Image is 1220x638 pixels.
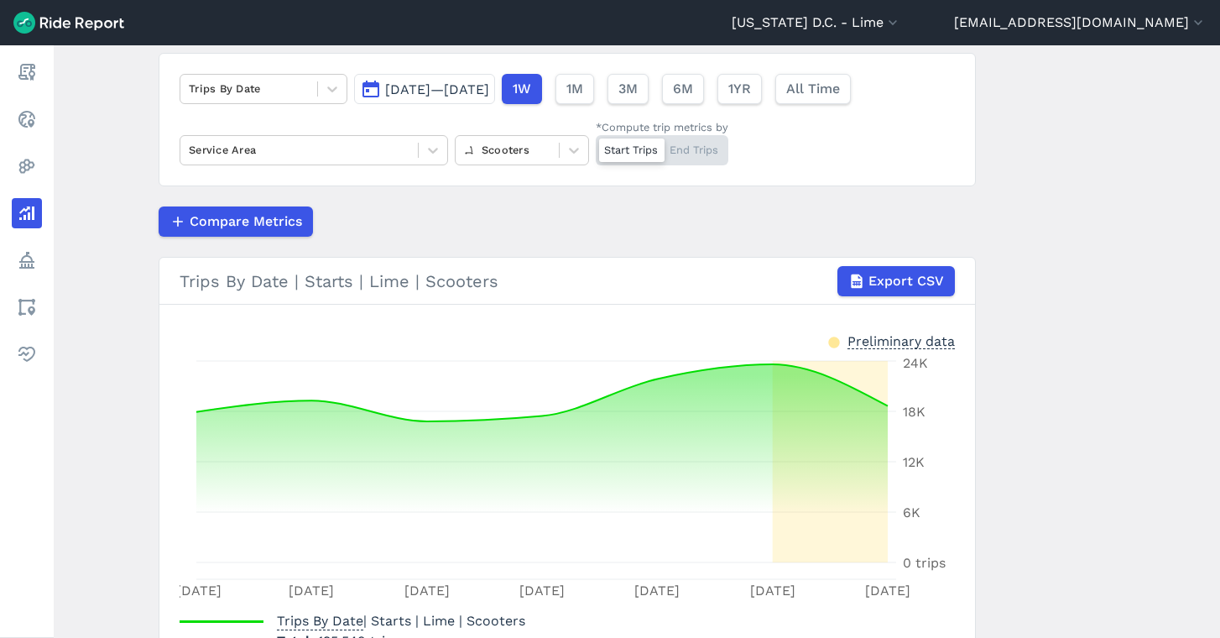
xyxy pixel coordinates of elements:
[732,13,901,33] button: [US_STATE] D.C. - Lime
[404,583,450,599] tspan: [DATE]
[12,198,42,228] a: Analyze
[289,583,334,599] tspan: [DATE]
[513,79,531,99] span: 1W
[12,292,42,322] a: Areas
[12,151,42,181] a: Heatmaps
[13,12,124,34] img: Ride Report
[903,454,925,470] tspan: 12K
[180,266,955,296] div: Trips By Date | Starts | Lime | Scooters
[717,74,762,104] button: 1YR
[519,583,565,599] tspan: [DATE]
[775,74,851,104] button: All Time
[12,104,42,134] a: Realtime
[728,79,751,99] span: 1YR
[159,207,313,237] button: Compare Metrics
[354,74,495,104] button: [DATE]—[DATE]
[12,57,42,87] a: Report
[662,74,704,104] button: 6M
[190,212,302,232] span: Compare Metrics
[596,119,728,135] div: *Compute trip metrics by
[865,583,910,599] tspan: [DATE]
[385,81,489,97] span: [DATE]—[DATE]
[903,505,920,520] tspan: 6K
[903,404,925,420] tspan: 18K
[566,79,583,99] span: 1M
[903,355,928,371] tspan: 24K
[607,74,649,104] button: 3M
[618,79,638,99] span: 3M
[634,583,680,599] tspan: [DATE]
[868,271,944,291] span: Export CSV
[954,13,1207,33] button: [EMAIL_ADDRESS][DOMAIN_NAME]
[673,79,693,99] span: 6M
[750,583,795,599] tspan: [DATE]
[786,79,840,99] span: All Time
[847,332,955,349] div: Preliminary data
[555,74,594,104] button: 1M
[277,613,525,629] span: | Starts | Lime | Scooters
[837,266,955,296] button: Export CSV
[12,339,42,369] a: Health
[176,583,222,599] tspan: [DATE]
[903,555,946,571] tspan: 0 trips
[502,74,542,104] button: 1W
[12,245,42,275] a: Policy
[277,608,363,630] span: Trips By Date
